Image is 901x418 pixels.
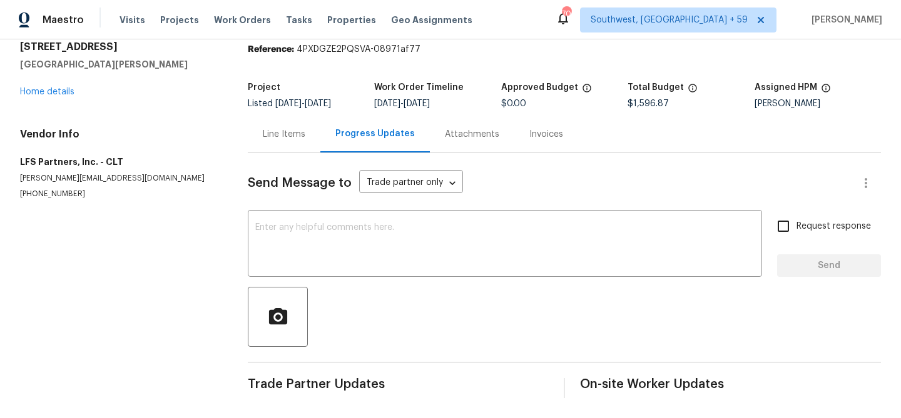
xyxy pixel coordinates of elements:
div: Line Items [263,128,305,141]
h5: Approved Budget [501,83,578,92]
span: - [275,99,331,108]
b: Reference: [248,45,294,54]
span: The total cost of line items that have been proposed by Opendoor. This sum includes line items th... [688,83,698,99]
span: Trade Partner Updates [248,378,549,391]
span: [DATE] [275,99,302,108]
span: Work Orders [214,14,271,26]
h4: Vendor Info [20,128,218,141]
span: - [374,99,430,108]
div: 4PXDGZE2PQSVA-08971af77 [248,43,881,56]
h5: Project [248,83,280,92]
span: Projects [160,14,199,26]
h5: [GEOGRAPHIC_DATA][PERSON_NAME] [20,58,218,71]
span: On-site Worker Updates [580,378,881,391]
div: [PERSON_NAME] [755,99,881,108]
span: The hpm assigned to this work order. [821,83,831,99]
span: Request response [797,220,871,233]
span: Southwest, [GEOGRAPHIC_DATA] + 59 [591,14,748,26]
h2: [STREET_ADDRESS] [20,41,218,53]
p: [PHONE_NUMBER] [20,189,218,199]
span: $0.00 [501,99,526,108]
div: Progress Updates [335,127,415,140]
a: Home details [20,87,74,96]
span: The total cost of line items that have been approved by both Opendoor and the Trade Partner. This... [582,83,592,99]
span: [PERSON_NAME] [807,14,882,26]
span: [DATE] [404,99,430,108]
span: [DATE] [305,99,331,108]
h5: Assigned HPM [755,83,817,92]
span: Visits [120,14,145,26]
div: Invoices [529,128,563,141]
span: $1,596.87 [628,99,669,108]
span: Listed [248,99,331,108]
div: 705 [562,7,571,20]
div: Attachments [445,128,499,141]
div: Trade partner only [359,173,463,194]
span: Geo Assignments [391,14,472,26]
span: [DATE] [374,99,400,108]
span: Properties [327,14,376,26]
h5: Total Budget [628,83,684,92]
h5: LFS Partners, Inc. - CLT [20,156,218,168]
span: Maestro [43,14,84,26]
h5: Work Order Timeline [374,83,464,92]
span: Send Message to [248,177,352,189]
span: Tasks [286,16,312,24]
p: [PERSON_NAME][EMAIL_ADDRESS][DOMAIN_NAME] [20,173,218,184]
